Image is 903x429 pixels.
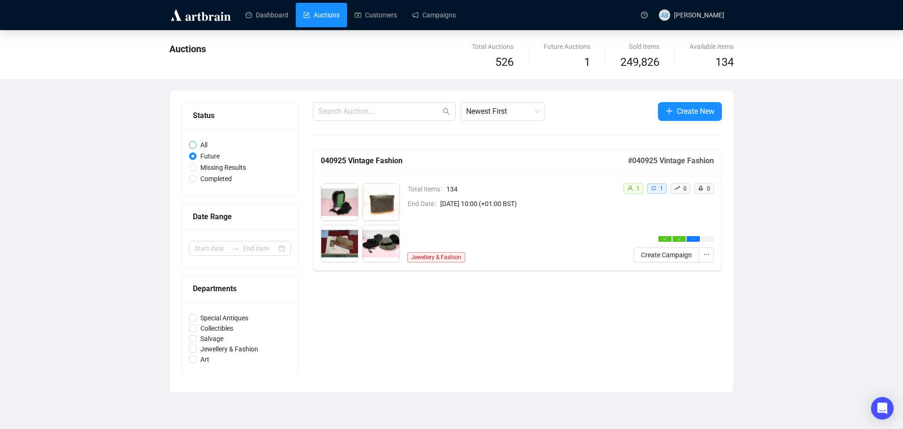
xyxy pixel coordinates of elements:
a: Customers [355,3,397,27]
span: Missing Results [197,162,250,173]
span: ellipsis [703,251,710,258]
span: plus [665,107,673,115]
a: Campaigns [412,3,456,27]
img: 6004_1.jpg [363,225,399,262]
span: rocket [698,185,704,191]
span: Future [197,151,223,161]
span: [PERSON_NAME] [674,11,724,19]
div: Date Range [193,211,287,222]
img: 6001_1.jpg [321,184,358,221]
a: 040925 Vintage Fashion#040925 Vintage FashionTotal Items134End Date[DATE] 10:00 (+01:00 BST)Jewel... [313,150,722,270]
span: 1 [636,185,640,192]
img: logo [169,8,232,23]
span: Auctions [169,43,206,55]
div: Sold Items [620,41,659,52]
a: Auctions [303,3,340,27]
button: Create New [658,102,722,121]
span: 0 [683,185,687,192]
span: check [663,237,667,241]
a: Dashboard [246,3,288,27]
span: Salvage [197,334,227,344]
span: 249,826 [620,54,659,71]
span: rise [674,185,680,191]
div: Open Intercom Messenger [871,397,894,420]
h5: 040925 Vintage Fashion [321,155,628,167]
span: user [627,185,633,191]
span: search [443,108,450,115]
input: Start date [195,243,228,254]
div: Total Auctions [472,41,514,52]
input: End date [243,243,277,254]
span: Create New [677,105,714,117]
input: Search Auction... [318,106,441,117]
div: Departments [193,283,287,294]
span: Special Antiques [197,313,252,323]
span: Create Campaign [641,250,692,260]
span: swap-right [232,245,239,252]
span: check [677,237,681,241]
span: Newest First [466,103,539,120]
span: Jewellery & Fashion [407,252,465,262]
span: to [232,245,239,252]
div: Available Items [689,41,734,52]
span: 526 [495,56,514,69]
span: question-circle [641,12,648,18]
span: 0 [707,185,710,192]
span: [DATE] 10:00 (+01:00 BST) [440,199,616,209]
img: 6003_1.jpg [321,225,358,262]
span: 134 [715,56,734,69]
div: Future Auctions [544,41,590,52]
span: Total Items [408,184,446,194]
span: Completed [197,174,236,184]
span: All [197,140,211,150]
span: ellipsis [691,237,695,241]
span: Collectibles [197,323,237,334]
img: 6002_1.jpg [363,184,399,221]
span: 134 [446,184,616,194]
span: retweet [651,185,657,191]
span: End Date [408,199,440,209]
span: 1 [660,185,663,192]
h5: # 040925 Vintage Fashion [628,155,714,167]
div: Status [193,110,287,121]
span: 1 [584,56,590,69]
span: AB [661,10,669,20]
button: Create Campaign [634,247,699,262]
span: Art [197,354,213,365]
span: Jewellery & Fashion [197,344,262,354]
